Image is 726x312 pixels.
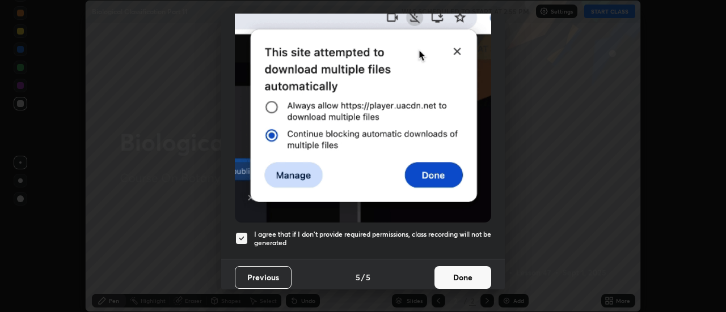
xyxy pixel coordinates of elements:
h4: 5 [356,271,360,283]
h5: I agree that if I don't provide required permissions, class recording will not be generated [254,230,491,247]
h4: 5 [366,271,370,283]
button: Previous [235,266,292,289]
h4: / [361,271,365,283]
button: Done [434,266,491,289]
